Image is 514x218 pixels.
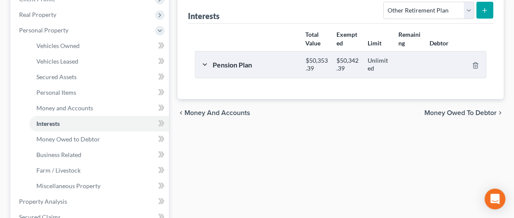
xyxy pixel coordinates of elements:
[29,54,169,69] a: Vehicles Leased
[497,109,504,116] i: chevron_right
[29,69,169,85] a: Secured Assets
[301,57,332,73] div: $50,353.39
[430,39,449,47] strong: Debtor
[19,11,56,18] span: Real Property
[29,38,169,54] a: Vehicles Owned
[29,100,169,116] a: Money and Accounts
[29,178,169,194] a: Miscellaneous Property
[29,116,169,131] a: Interests
[36,89,76,96] span: Personal Items
[424,109,497,116] span: Money Owed to Debtor
[485,189,505,209] div: Open Intercom Messenger
[305,31,320,47] strong: Total Value
[178,109,184,116] i: chevron_left
[19,198,67,205] span: Property Analysis
[336,31,357,47] strong: Exempted
[36,135,100,143] span: Money Owed to Debtor
[36,104,93,112] span: Money and Accounts
[398,31,420,47] strong: Remaining
[36,151,81,158] span: Business Related
[332,57,363,73] div: $50,342.39
[19,26,68,34] span: Personal Property
[29,147,169,163] a: Business Related
[36,42,80,49] span: Vehicles Owned
[184,109,250,116] span: Money and Accounts
[36,182,100,189] span: Miscellaneous Property
[29,163,169,178] a: Farm / Livestock
[208,60,301,69] div: Pension Plan
[363,57,394,73] div: Unlimited
[36,167,81,174] span: Farm / Livestock
[367,39,381,47] strong: Limit
[424,109,504,116] button: Money Owed to Debtor chevron_right
[178,109,250,116] button: chevron_left Money and Accounts
[29,85,169,100] a: Personal Items
[29,131,169,147] a: Money Owed to Debtor
[12,194,169,209] a: Property Analysis
[36,58,78,65] span: Vehicles Leased
[36,73,77,80] span: Secured Assets
[188,11,220,21] div: Interests
[36,120,60,127] span: Interests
